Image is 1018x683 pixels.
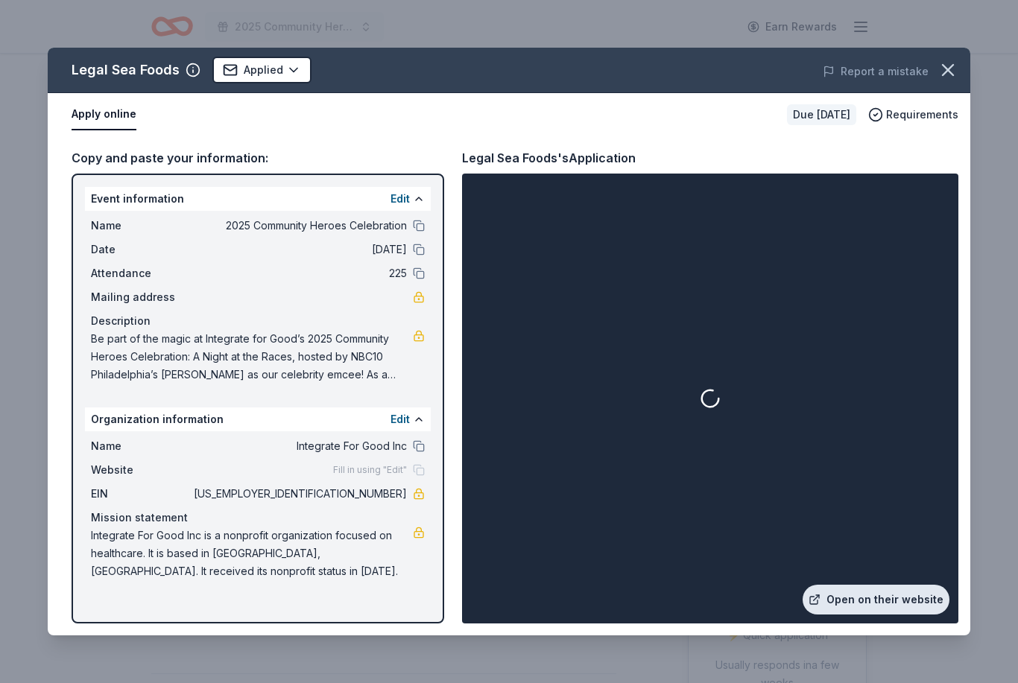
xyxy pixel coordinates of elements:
span: Name [91,217,191,235]
span: Name [91,437,191,455]
span: Applied [244,61,283,79]
span: Mailing address [91,288,191,306]
button: Requirements [868,106,958,124]
a: Open on their website [803,585,949,614]
span: Attendance [91,264,191,282]
button: Apply online [72,99,136,130]
span: EIN [91,485,191,503]
div: Event information [85,187,431,211]
button: Edit [391,190,410,208]
span: Be part of the magic at Integrate for Good’s 2025 Community Heroes Celebration: A Night at the Ra... [91,330,413,384]
span: Website [91,461,191,479]
div: Legal Sea Foods's Application [462,148,636,168]
div: Organization information [85,407,431,431]
span: Fill in using "Edit" [333,464,407,476]
span: [US_EMPLOYER_IDENTIFICATION_NUMBER] [191,485,407,503]
button: Applied [212,57,312,83]
span: Integrate For Good Inc [191,437,407,455]
div: Description [91,312,425,330]
div: Mission statement [91,509,425,527]
span: Requirements [886,106,958,124]
button: Report a mistake [823,63,929,80]
span: [DATE] [191,241,407,258]
div: Due [DATE] [787,104,856,125]
span: Date [91,241,191,258]
div: Copy and paste your information: [72,148,444,168]
button: Edit [391,410,410,428]
span: 2025 Community Heroes Celebration [191,217,407,235]
span: Integrate For Good Inc is a nonprofit organization focused on healthcare. It is based in [GEOGRAP... [91,527,413,580]
span: 225 [191,264,407,282]
div: Legal Sea Foods [72,58,180,82]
